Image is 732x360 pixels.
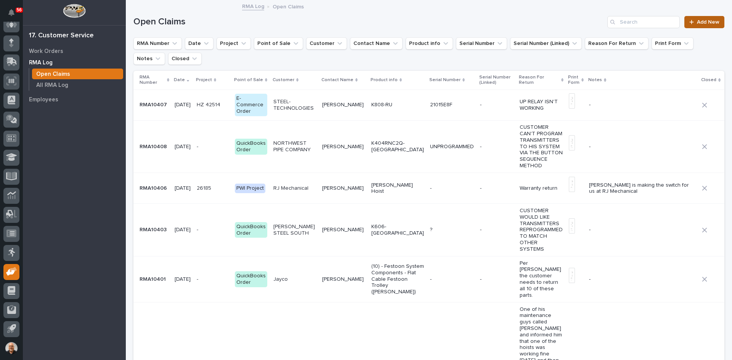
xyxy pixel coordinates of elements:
[197,276,229,283] p: -
[185,37,213,50] button: Date
[589,102,696,108] p: -
[217,37,251,50] button: Project
[480,227,514,233] p: -
[510,37,582,50] button: Serial Number (Linked)
[607,16,680,28] input: Search
[197,102,229,108] p: HZ 42514
[684,16,724,28] a: Add New
[29,32,94,40] div: 17. Customer Service
[36,82,68,89] p: All RMA Log
[196,76,212,84] p: Project
[197,185,229,192] p: 26185
[273,276,316,283] p: Jayco
[479,73,514,87] p: Serial Number (Linked)
[430,276,474,283] p: -
[322,102,365,108] p: [PERSON_NAME]
[371,263,424,295] p: (10) - Festoon System Components - Flat Cable Festoon Trolley ([PERSON_NAME])
[235,271,267,287] div: QuickBooks Order
[175,102,191,108] p: [DATE]
[589,227,696,233] p: -
[429,76,461,84] p: Serial Number
[322,227,365,233] p: [PERSON_NAME]
[371,76,398,84] p: Product info
[29,80,126,90] a: All RMA Log
[321,76,353,84] p: Contact Name
[520,208,563,253] p: CUSTOMER WOULD LIKE TRANSMITTERS REPROGRAMMED TO MATCH OTHER SYSTEMS
[133,53,165,65] button: Notes
[17,7,22,13] p: 56
[235,94,267,116] div: E-Commerce Order
[456,37,507,50] button: Serial Number
[175,227,191,233] p: [DATE]
[322,276,365,283] p: [PERSON_NAME]
[254,37,303,50] button: Point of Sale
[174,76,185,84] p: Date
[175,276,191,283] p: [DATE]
[322,144,365,150] p: [PERSON_NAME]
[480,102,514,108] p: -
[23,45,126,57] a: Work Orders
[29,48,63,55] p: Work Orders
[235,184,265,193] div: PWI Project
[589,276,696,283] p: -
[520,260,563,299] p: Per [PERSON_NAME] the customer needs to return all 10 of these parts.
[589,182,696,195] p: [PERSON_NAME] is making the switch for us at RJ Mechanical
[140,73,165,87] p: RMA Number
[273,76,294,84] p: Customer
[520,124,563,169] p: CUSTOMER CAN'T PROGRAM TRANSMITTERS TO HIS SYSTEM VIA THE BUTTON SEQUENCE METHOD
[29,69,126,79] a: Open Claims
[23,94,126,105] a: Employees
[430,102,474,108] p: 21015E8F
[306,37,347,50] button: Customer
[588,76,602,84] p: Notes
[133,37,182,50] button: RMA Number
[520,99,563,112] p: UP RELAY ISN'T WORKING
[133,16,604,27] h1: Open Claims
[175,185,191,192] p: [DATE]
[371,224,424,237] p: K606-[GEOGRAPHIC_DATA]
[589,144,696,150] p: -
[371,140,424,153] p: K404RNC2Q-[GEOGRAPHIC_DATA]
[430,227,474,233] p: ?
[430,185,474,192] p: -
[697,19,719,25] span: Add New
[480,276,514,283] p: -
[519,73,559,87] p: Reason For Return
[140,275,167,283] p: RMA10401
[430,144,474,150] p: UNPROGRAMMED
[175,144,191,150] p: [DATE]
[273,224,316,237] p: [PERSON_NAME] STEEL SOUTH
[3,5,19,21] button: Notifications
[371,102,424,108] p: K808-RU
[234,76,263,84] p: Point of Sale
[36,71,70,78] p: Open Claims
[350,37,403,50] button: Contact Name
[29,59,53,66] p: RMA Log
[480,185,514,192] p: -
[273,140,316,153] p: NORTHWEST PIPE COMPANY
[197,227,229,233] p: -
[235,222,267,238] div: QuickBooks Order
[371,182,424,195] p: [PERSON_NAME] Hoist
[520,185,563,192] p: Warranty return
[242,2,264,10] a: RMA Log
[140,100,169,108] p: RMA10407
[140,184,169,192] p: RMA10406
[273,2,304,10] p: Open Claims
[168,53,202,65] button: Closed
[322,185,365,192] p: [PERSON_NAME]
[273,185,316,192] p: RJ Mechanical
[10,9,19,21] div: Notifications56
[140,142,169,150] p: RMA10408
[235,139,267,155] div: QuickBooks Order
[701,76,716,84] p: Closed
[63,4,85,18] img: Workspace Logo
[406,37,453,50] button: Product info
[197,144,229,150] p: -
[140,225,168,233] p: RMA10403
[273,99,316,112] p: STEEL-TECHNOLOGIES
[3,340,19,356] button: users-avatar
[23,57,126,68] a: RMA Log
[585,37,649,50] button: Reason For Return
